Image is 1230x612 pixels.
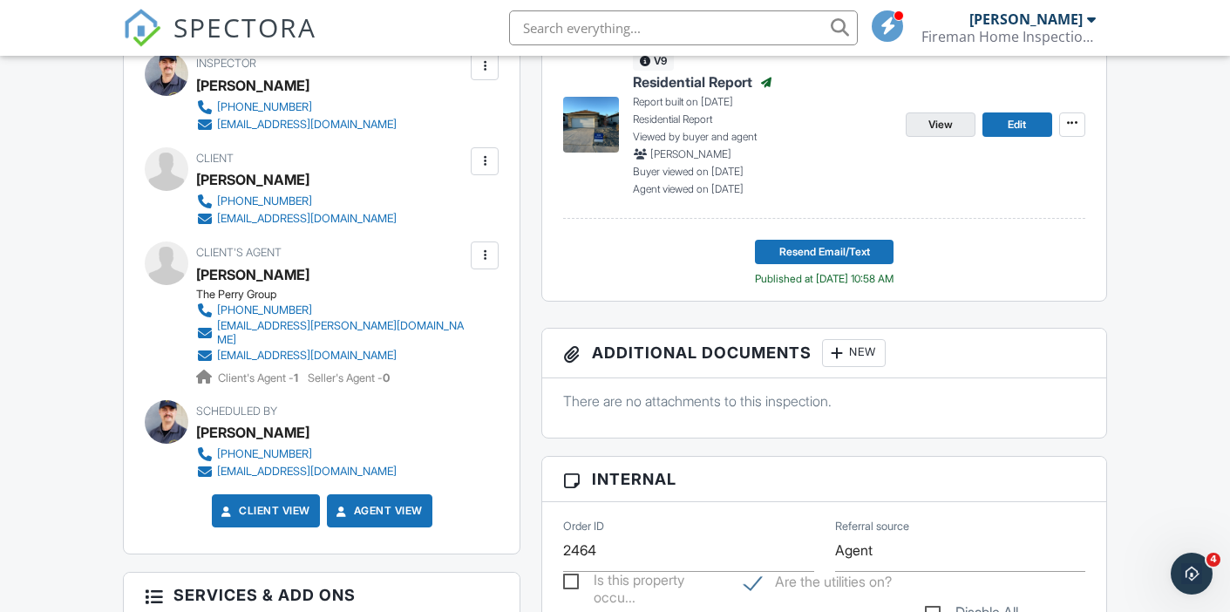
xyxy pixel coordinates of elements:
[217,465,397,479] div: [EMAIL_ADDRESS][DOMAIN_NAME]
[744,574,892,595] label: Are the utilities on?
[196,116,397,133] a: [EMAIL_ADDRESS][DOMAIN_NAME]
[196,193,397,210] a: [PHONE_NUMBER]
[196,152,234,165] span: Client
[196,419,309,445] div: [PERSON_NAME]
[217,194,312,208] div: [PHONE_NUMBER]
[542,457,1105,502] h3: Internal
[294,371,298,384] strong: 1
[218,371,301,384] span: Client's Agent -
[217,100,312,114] div: [PHONE_NUMBER]
[563,572,723,594] label: Is this property occupied?
[835,519,909,534] label: Referral source
[542,329,1105,378] h3: Additional Documents
[217,118,397,132] div: [EMAIL_ADDRESS][DOMAIN_NAME]
[123,24,316,60] a: SPECTORA
[196,99,397,116] a: [PHONE_NUMBER]
[217,319,466,347] div: [EMAIL_ADDRESS][PERSON_NAME][DOMAIN_NAME]
[196,210,397,228] a: [EMAIL_ADDRESS][DOMAIN_NAME]
[509,10,858,45] input: Search everything...
[196,72,309,99] div: [PERSON_NAME]
[123,9,161,47] img: The Best Home Inspection Software - Spectora
[173,9,316,45] span: SPECTORA
[196,445,397,463] a: [PHONE_NUMBER]
[383,371,390,384] strong: 0
[196,167,309,193] div: [PERSON_NAME]
[217,447,312,461] div: [PHONE_NUMBER]
[196,319,466,347] a: [EMAIL_ADDRESS][PERSON_NAME][DOMAIN_NAME]
[1206,553,1220,567] span: 4
[217,303,312,317] div: [PHONE_NUMBER]
[196,262,309,288] a: [PERSON_NAME]
[196,405,277,418] span: Scheduled By
[196,302,466,319] a: [PHONE_NUMBER]
[196,288,480,302] div: The Perry Group
[563,391,1084,411] p: There are no attachments to this inspection.
[921,28,1096,45] div: Fireman Home Inspections
[333,502,423,520] a: Agent View
[217,212,397,226] div: [EMAIL_ADDRESS][DOMAIN_NAME]
[563,519,604,534] label: Order ID
[217,349,397,363] div: [EMAIL_ADDRESS][DOMAIN_NAME]
[308,371,390,384] span: Seller's Agent -
[196,347,466,364] a: [EMAIL_ADDRESS][DOMAIN_NAME]
[822,339,886,367] div: New
[196,246,282,259] span: Client's Agent
[969,10,1083,28] div: [PERSON_NAME]
[1171,553,1213,595] iframe: Intercom live chat
[218,502,310,520] a: Client View
[196,463,397,480] a: [EMAIL_ADDRESS][DOMAIN_NAME]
